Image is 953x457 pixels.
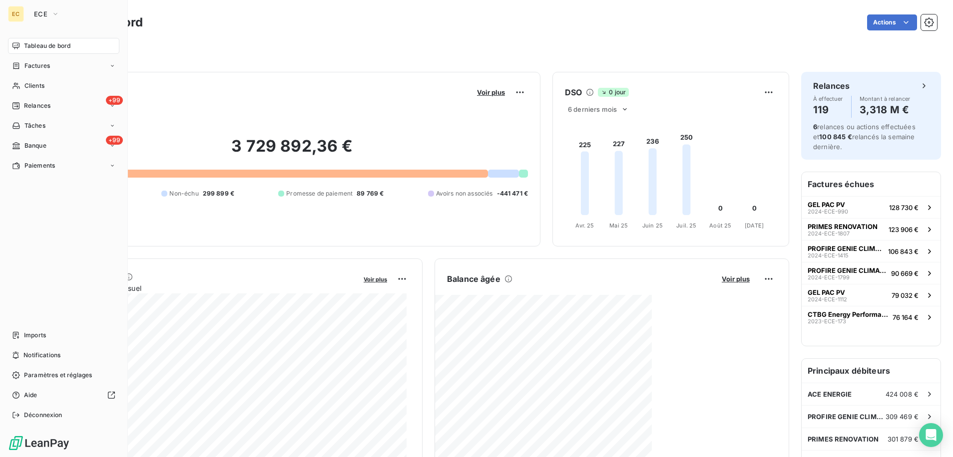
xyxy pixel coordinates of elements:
button: PRIMES RENOVATION2024-ECE-1807123 906 € [802,218,941,240]
span: Voir plus [722,275,750,283]
span: 2023-ECE-173 [808,318,846,324]
button: CTBG Energy Performance2023-ECE-17376 164 € [802,306,941,328]
span: 76 164 € [893,313,919,321]
span: ECE [34,10,47,18]
span: 6 [813,123,817,131]
span: 128 730 € [889,204,919,212]
span: 100 845 € [819,133,852,141]
button: GEL PAC PV2024-ECE-990128 730 € [802,196,941,218]
span: 301 879 € [888,435,919,443]
span: 106 843 € [888,247,919,255]
span: Voir plus [364,276,387,283]
span: 2024-ECE-1112 [808,296,847,302]
span: Non-échu [169,189,198,198]
span: Relances [24,101,50,110]
span: GEL PAC PV [808,201,845,209]
span: 0 jour [598,88,629,97]
h6: Balance âgée [447,273,500,285]
h2: 3 729 892,36 € [56,136,528,166]
span: 123 906 € [889,226,919,233]
button: GEL PAC PV2024-ECE-111279 032 € [802,284,941,306]
span: Clients [24,81,44,90]
span: À effectuer [813,96,843,102]
span: PROFIRE GENIE CLIMATIQUE [808,413,886,421]
span: 6 derniers mois [568,105,617,113]
span: Avoirs non associés [436,189,493,198]
span: Voir plus [477,88,505,96]
h6: Factures échues [802,172,941,196]
span: Imports [24,331,46,340]
span: PRIMES RENOVATION [808,435,879,443]
span: 2024-ECE-990 [808,209,848,215]
span: 424 008 € [886,390,919,398]
span: Déconnexion [24,411,62,420]
span: GEL PAC PV [808,288,845,296]
span: +99 [106,136,123,145]
button: PROFIRE GENIE CLIMATIQUE2024-ECE-179990 669 € [802,262,941,284]
span: 89 769 € [357,189,384,198]
span: 2024-ECE-1415 [808,252,849,258]
span: PROFIRE GENIE CLIMATIQUE [808,266,887,274]
span: Paiements [24,161,55,170]
span: 90 669 € [891,269,919,277]
tspan: Août 25 [709,222,731,229]
h4: 3,318 M € [860,102,911,118]
span: 2024-ECE-1807 [808,230,850,236]
h6: DSO [565,86,582,98]
span: Tâches [24,121,45,130]
button: Voir plus [719,274,753,283]
div: Open Intercom Messenger [919,423,943,447]
h6: Relances [813,80,850,92]
a: Aide [8,387,119,403]
img: Logo LeanPay [8,435,70,451]
h4: 119 [813,102,843,118]
tspan: Juin 25 [642,222,663,229]
span: Aide [24,391,37,400]
tspan: Mai 25 [609,222,628,229]
button: PROFIRE GENIE CLIMATIQUE2024-ECE-1415106 843 € [802,240,941,262]
span: 2024-ECE-1799 [808,274,850,280]
span: PRIMES RENOVATION [808,223,878,230]
span: Chiffre d'affaires mensuel [56,283,357,293]
h6: Principaux débiteurs [802,359,941,383]
span: PROFIRE GENIE CLIMATIQUE [808,244,884,252]
span: Montant à relancer [860,96,911,102]
span: 309 469 € [886,413,919,421]
tspan: Avr. 25 [575,222,594,229]
span: -441 471 € [497,189,528,198]
button: Voir plus [474,88,508,97]
button: Actions [867,14,917,30]
span: Tableau de bord [24,41,70,50]
span: Promesse de paiement [286,189,353,198]
span: ACE ENERGIE [808,390,852,398]
span: 299 899 € [203,189,234,198]
button: Voir plus [361,274,390,283]
span: +99 [106,96,123,105]
span: CTBG Energy Performance [808,310,889,318]
span: relances ou actions effectuées et relancés la semaine dernière. [813,123,916,151]
div: EC [8,6,24,22]
span: Banque [24,141,46,150]
span: Notifications [23,351,60,360]
tspan: Juil. 25 [676,222,696,229]
span: Factures [24,61,50,70]
span: Paramètres et réglages [24,371,92,380]
tspan: [DATE] [745,222,764,229]
span: 79 032 € [892,291,919,299]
